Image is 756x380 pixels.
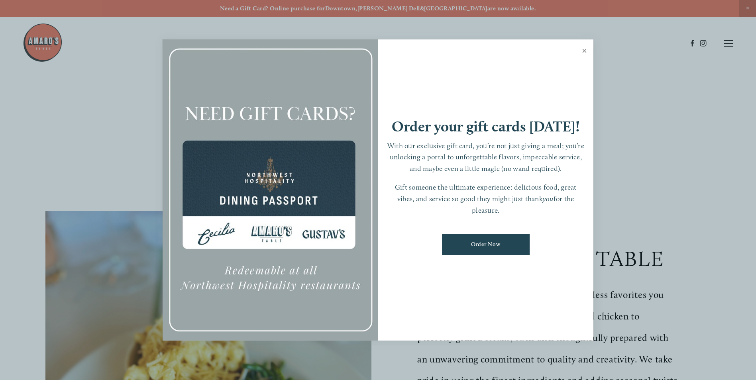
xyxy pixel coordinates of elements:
a: Close [577,41,592,63]
p: With our exclusive gift card, you’re not just giving a meal; you’re unlocking a portal to unforge... [386,140,586,174]
h1: Order your gift cards [DATE]! [392,119,580,134]
p: Gift someone the ultimate experience: delicious food, great vibes, and service so good they might... [386,182,586,216]
em: you [543,194,554,203]
a: Order Now [442,234,530,255]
